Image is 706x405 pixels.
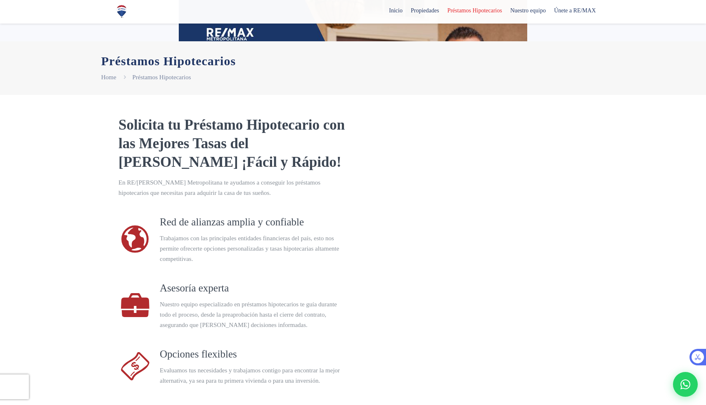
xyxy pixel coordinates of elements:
span: Préstamos Hipotecarios [443,5,506,17]
h3: Asesoría experta [160,281,348,295]
h1: Préstamos Hipotecarios [101,54,605,68]
div: Trabajamos con las principales entidades financieras del país, esto nos permite ofrecerte opcione... [160,233,348,264]
a: Home [101,74,116,81]
span: Únete a RE/MAX [550,5,600,17]
span: Nuestro equipo [506,5,550,17]
span: En RE/[PERSON_NAME] Metropolitana te ayudamos a conseguir los préstamos hipotecarios que necesita... [118,178,348,198]
div: Evaluamos tus necesidades y trabajamos contigo para encontrar la mejor alternativa, ya sea para t... [160,365,348,386]
h3: Red de alianzas amplia y confiable [160,215,348,229]
h2: Solicita tu Préstamo Hipotecario con las Mejores Tasas del [PERSON_NAME] ¡Fácil y Rápido! [118,116,348,171]
span: Inicio [385,5,407,17]
li: Préstamos Hipotecarios [132,72,191,83]
div: Nuestro equipo especializado en préstamos hipotecarios te guía durante todo el proceso, desde la ... [160,299,348,330]
h3: Opciones flexibles [160,347,348,361]
span: Propiedades [407,5,443,17]
img: Logo de REMAX [114,4,129,19]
